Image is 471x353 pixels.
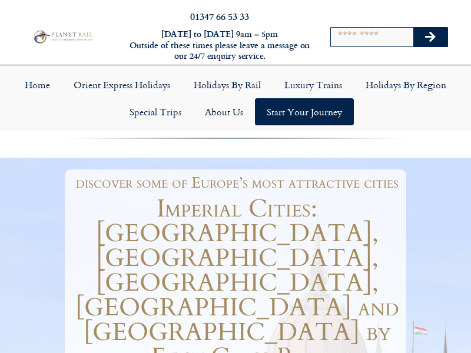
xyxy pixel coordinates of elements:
h6: [DATE] to [DATE] 9am – 5pm Outside of these times please leave a message on our 24/7 enquiry serv... [128,29,311,62]
a: Holidays by Region [354,71,458,98]
a: Orient Express Holidays [62,71,182,98]
a: Luxury Trains [273,71,354,98]
a: Home [13,71,62,98]
button: Search [413,28,447,46]
nav: Menu [6,71,465,125]
h1: discover some of Europe’s most attractive cities [74,175,400,191]
a: 01347 66 53 33 [190,9,249,23]
a: About Us [193,98,255,125]
a: Start your Journey [255,98,354,125]
a: Special Trips [118,98,193,125]
a: Holidays by Rail [182,71,273,98]
img: Planet Rail Train Holidays Logo [31,29,94,44]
